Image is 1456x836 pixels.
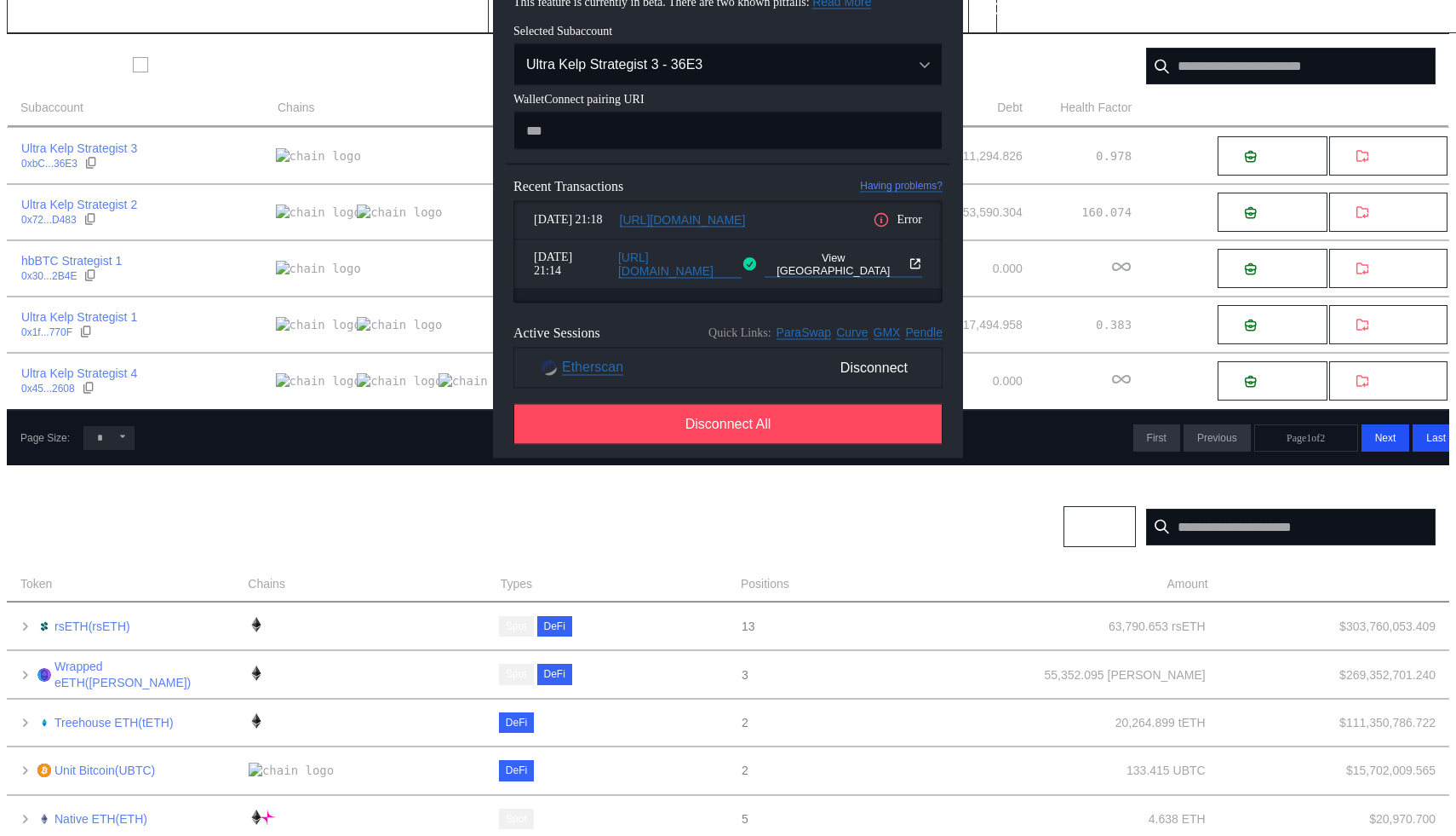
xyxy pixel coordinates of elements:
td: 0.000 [914,353,1023,409]
a: Having problems? [860,180,943,193]
div: 2 [742,763,961,778]
img: chain logo [260,810,275,825]
td: 0.383 [1023,297,1132,353]
div: 0x30...2B4E [21,270,77,282]
span: Quick Links: [708,326,771,339]
span: Debt [997,99,1023,117]
div: DeFi [544,620,565,632]
div: Ultra Kelp Strategist 2 [21,197,137,212]
img: Icon___Dark.png [37,620,51,633]
td: 0.000 [914,240,1023,297]
a: Wrapped eETH([PERSON_NAME]) [54,659,230,689]
td: 42,211,294.826 [914,128,1023,184]
div: 2 [742,715,961,730]
label: Show Closed Accounts [155,57,281,72]
span: Page 1 of 2 [1287,432,1325,445]
span: Withdraw [1376,375,1421,388]
span: Deposit [1264,150,1300,163]
a: Treehouse ETH(tETH) [54,715,174,730]
span: Chain [1078,521,1104,533]
img: chain logo [249,810,264,825]
a: ParaSwap [777,326,832,340]
td: 160.074 [1023,184,1132,240]
span: Deposit [1264,206,1300,219]
img: chain logo [276,261,361,276]
div: 0x72...D483 [21,214,77,226]
a: GMX [874,326,901,340]
td: 153,590.304 [914,184,1023,240]
div: 0x45...2608 [21,383,75,395]
div: DeFi [544,668,565,680]
div: Spot [506,620,527,632]
div: 5 [742,811,961,827]
span: Health Factor [1060,99,1132,117]
span: Next [1375,432,1396,444]
span: Recent Transactions [513,178,623,193]
div: Positions [20,517,89,537]
img: chain logo [357,205,442,220]
span: [DATE] 21:14 [534,251,611,278]
div: 4.638 ETH [1149,811,1206,827]
div: Ultra Kelp Strategist 3 - 36E3 [526,56,886,72]
a: Curve [836,326,868,340]
img: weETH.png [37,668,51,682]
span: Positions [741,575,789,593]
img: chain logo [276,148,361,164]
img: chain logo [276,373,361,389]
span: Deposit [1264,319,1300,332]
img: Etherscan [542,360,557,375]
div: Spot [506,668,527,680]
a: Etherscan [562,360,623,376]
img: chain logo [276,205,361,220]
button: Open menu [513,43,943,85]
div: Spot [506,813,527,825]
span: Amount [1167,575,1207,593]
span: Types [501,575,532,593]
div: $ 20,970.700 [1369,811,1436,827]
span: Last [1426,432,1446,444]
img: ubtc.jpg [37,764,51,777]
span: [DATE] 21:18 [534,213,613,227]
a: Native ETH(ETH) [54,811,147,827]
img: chain logo [357,317,442,332]
img: chain logo [249,666,264,681]
div: hbBTC Strategist 1 [21,253,122,268]
div: Error [873,210,922,228]
img: chain logo [439,373,524,389]
div: Ultra Kelp Strategist 3 [21,141,137,156]
div: Subaccounts [20,56,119,76]
div: Ultra Kelp Strategist 4 [21,366,137,381]
div: 63,790.653 rsETH [1109,619,1206,634]
span: WalletConnect pairing URI [513,92,943,106]
span: Token [20,575,52,593]
a: Pendle [905,326,943,340]
div: 13 [742,619,961,634]
span: Chains [248,575,285,593]
span: USD Value [1378,575,1436,593]
span: First [1147,432,1167,444]
div: Page Size: [20,432,70,444]
span: Disconnect All [685,416,771,431]
a: View [GEOGRAPHIC_DATA] [765,251,922,277]
div: Ultra Kelp Strategist 1 [21,309,137,325]
a: Unit Bitcoin(UBTC) [54,763,155,778]
img: tETH_logo_2_%281%29.png [37,716,51,729]
button: View [GEOGRAPHIC_DATA] [765,251,922,276]
img: chain logo [249,713,264,729]
img: chain logo [276,317,361,332]
span: Chains [278,99,315,117]
button: EtherscanEtherscanDisconnect [513,347,943,388]
div: 3 [742,667,961,683]
span: Withdraw [1376,206,1421,219]
span: Deposit [1264,375,1300,388]
td: 38,517,494.958 [914,297,1023,353]
span: Previous [1197,432,1237,444]
img: chain logo [249,763,334,778]
img: chain logo [249,617,264,632]
div: 133.415 UBTC [1126,763,1206,778]
span: Active Sessions [513,325,600,340]
span: Deposit [1264,262,1300,275]
span: Withdraw [1376,262,1421,275]
span: Withdraw [1376,150,1421,163]
button: Disconnect All [513,403,943,444]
